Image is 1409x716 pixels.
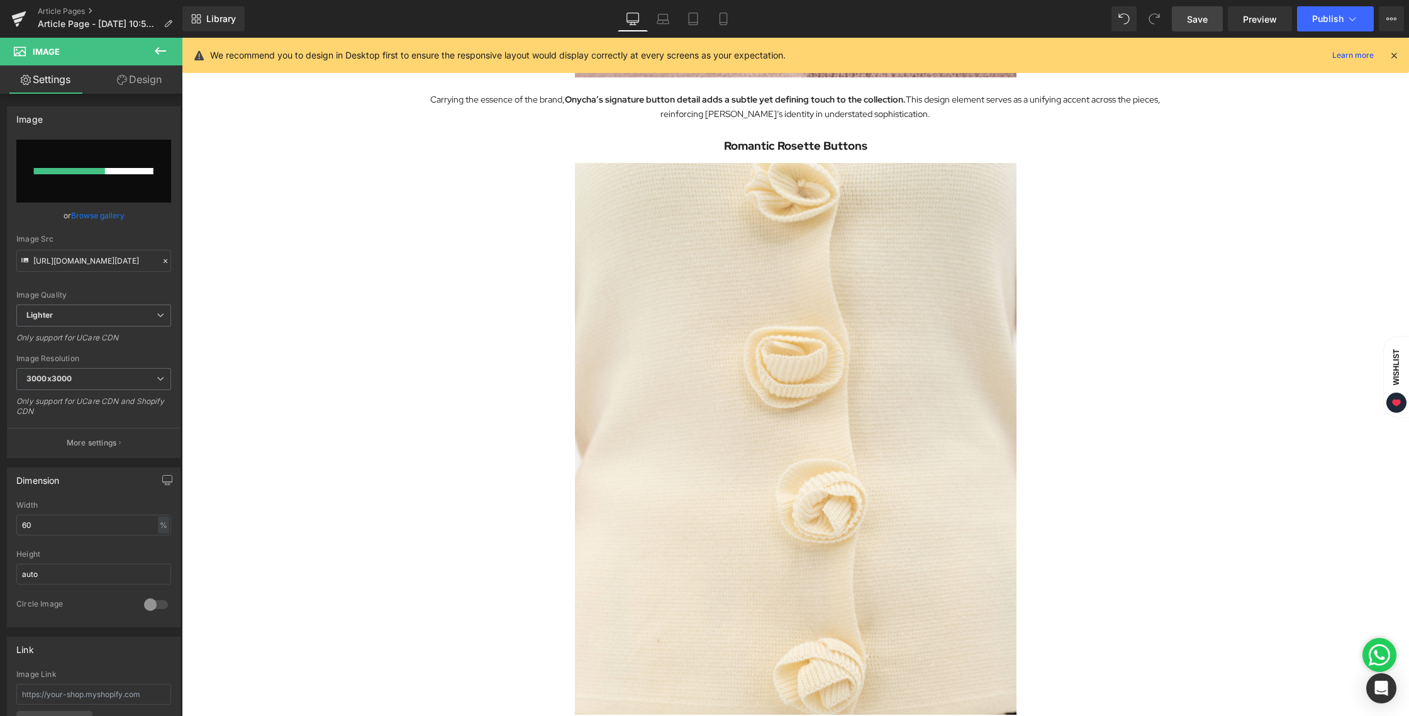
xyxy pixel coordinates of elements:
span: Publish [1312,14,1344,24]
p: We recommend you to design in Desktop first to ensure the responsive layout would display correct... [210,48,786,62]
div: Only support for UCare CDN and Shopify CDN [16,396,171,425]
h1: Romantic Rosette Buttons [246,99,982,118]
a: Design [94,65,185,94]
strong: Onycha’s signature button detail adds a subtle yet defining touch to the collection. [383,56,724,67]
button: Redo [1142,6,1167,31]
button: More settings [8,428,180,457]
button: More [1379,6,1404,31]
input: auto [16,564,171,585]
a: Mobile [708,6,738,31]
span: Preview [1243,13,1277,26]
div: % [158,517,169,534]
a: Article Pages [38,6,182,16]
a: Laptop [648,6,678,31]
div: Image Link [16,670,171,679]
div: Width [16,501,171,510]
div: Image Resolution [16,354,171,363]
div: Image Src [16,235,171,243]
span: Article Page - [DATE] 10:58:15 [38,19,159,29]
a: Preview [1228,6,1292,31]
span: Library [206,13,236,25]
button: Publish [1297,6,1374,31]
p: Carrying the essence of the brand, This design element serves as a unifying accent across the pie... [246,55,982,84]
div: Dimension [16,468,60,486]
input: auto [16,515,171,535]
b: Lighter [26,310,53,320]
div: Open Intercom Messenger [1366,673,1396,703]
input: https://your-shop.myshopify.com [16,684,171,705]
div: Link [16,637,34,655]
div: Image [16,107,43,125]
div: or [16,209,171,222]
a: New Library [182,6,245,31]
a: Browse gallery [71,204,125,227]
span: Image [33,47,60,57]
div: Height [16,550,171,559]
a: Desktop [618,6,648,31]
input: Link [16,250,171,272]
a: Learn more [1327,48,1379,63]
b: 3000x3000 [26,374,72,383]
div: Only support for UCare CDN [16,333,171,351]
p: More settings [67,437,117,449]
div: Circle Image [16,599,131,612]
div: Image Quality [16,291,171,299]
span: Save [1187,13,1208,26]
button: Undo [1111,6,1137,31]
a: Tablet [678,6,708,31]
